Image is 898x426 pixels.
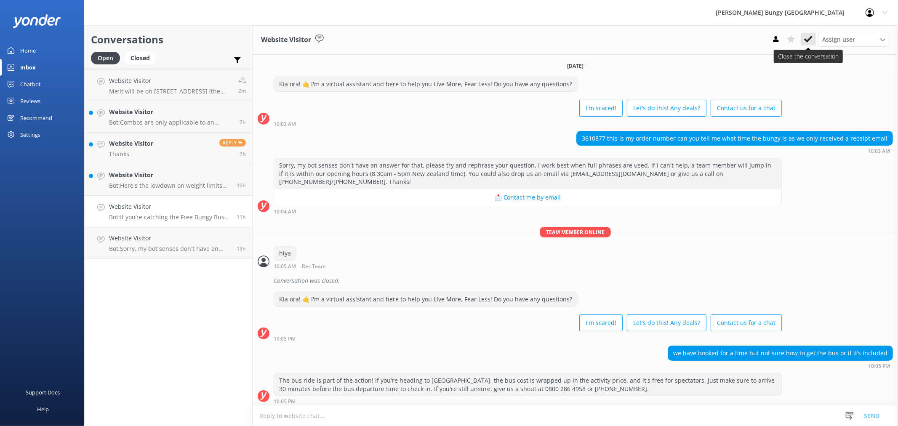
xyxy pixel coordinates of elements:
h2: Conversations [91,32,246,48]
span: [DATE] [562,62,589,69]
button: I'm scared! [579,100,623,117]
p: Bot: If you’re catching the Free Bungy Bus, the time on your booking is the bus departure time. M... [109,213,230,221]
div: Conversation was closed. [274,274,893,288]
div: Chatbot [20,76,41,93]
div: 2025-09-06T22:12:57.124 [258,274,893,288]
strong: 10:03 AM [274,122,296,127]
div: Help [37,401,49,418]
button: 📩 Contact me by email [274,189,781,206]
div: Assign User [818,33,890,46]
div: Home [20,42,36,59]
strong: 10:05 PM [868,364,890,369]
span: Sep 07 2025 08:29pm (UTC +12:00) Pacific/Auckland [237,245,246,252]
div: Inbox [20,59,36,76]
div: Closed [124,52,156,64]
a: Website VisitorBot:Combos are only applicable to an individual and can't be shared between people... [85,101,252,133]
a: Website VisitorThanksReply7h [85,133,252,164]
div: Sep 07 2025 10:05pm (UTC +12:00) Pacific/Auckland [274,398,782,404]
span: Sep 07 2025 11:25pm (UTC +12:00) Pacific/Auckland [237,182,246,189]
img: yonder-white-logo.png [13,14,61,28]
h4: Website Visitor [109,139,153,148]
div: Reviews [20,93,40,109]
div: Open [91,52,120,64]
a: Website VisitorBot:If you’re catching the Free Bungy Bus, the time on your booking is the bus dep... [85,196,252,227]
div: we have booked for a time but not sure how to get the bus or if it’s included [668,346,893,360]
button: Contact us for a chat [711,100,782,117]
div: Sep 07 2025 10:05pm (UTC +12:00) Pacific/Auckland [274,335,782,341]
a: Website VisitorBot:Here's the lowdown on weight limits for our [MEDICAL_DATA]-pumping adventures:... [85,164,252,196]
a: Closed [124,53,160,62]
span: Team member online [540,227,611,237]
strong: 10:03 AM [868,149,890,154]
span: Sep 08 2025 09:28am (UTC +12:00) Pacific/Auckland [238,87,246,94]
div: Settings [20,126,40,143]
span: Assign user [822,35,855,44]
button: Let's do this! Any deals? [627,100,706,117]
div: Kia ora! 🤙 I'm a virtual assistant and here to help you Live More, Fear Less! Do you have any que... [274,77,577,91]
h4: Website Visitor [109,107,233,117]
span: Res Team [302,264,325,269]
div: Sep 07 2025 10:03am (UTC +12:00) Pacific/Auckland [274,121,782,127]
h4: Website Visitor [109,234,230,243]
strong: 10:04 AM [274,209,296,214]
button: I'm scared! [579,314,623,331]
div: Sep 07 2025 10:05am (UTC +12:00) Pacific/Auckland [274,263,353,269]
button: Let's do this! Any deals? [627,314,706,331]
h4: Website Visitor [109,170,230,180]
p: Bot: Sorry, my bot senses don't have an answer for that, please try and rephrase your question, I... [109,245,230,253]
a: Open [91,53,124,62]
p: Me: it will be on [STREET_ADDRESS] (the [GEOGRAPHIC_DATA]) [109,88,232,95]
h4: Website Visitor [109,76,232,85]
span: Sep 08 2025 01:52am (UTC +12:00) Pacific/Auckland [240,150,246,157]
div: Sep 07 2025 10:04am (UTC +12:00) Pacific/Auckland [274,208,782,214]
strong: 10:05 PM [274,336,296,341]
button: Contact us for a chat [711,314,782,331]
p: Bot: Here's the lowdown on weight limits for our [MEDICAL_DATA]-pumping adventures: - **Kawarau B... [109,182,230,189]
div: Recommend [20,109,52,126]
span: Reply [219,139,246,146]
h3: Website Visitor [261,35,311,45]
div: Sep 07 2025 10:05pm (UTC +12:00) Pacific/Auckland [668,363,893,369]
div: Kia ora! 🤙 I'm a virtual assistant and here to help you Live More, Fear Less! Do you have any que... [274,292,577,306]
h4: Website Visitor [109,202,230,211]
div: The bus ride is part of the action! If you're heading to [GEOGRAPHIC_DATA], the bus cost is wrapp... [274,373,781,396]
span: Sep 07 2025 10:05pm (UTC +12:00) Pacific/Auckland [237,213,246,221]
span: Sep 08 2025 02:17am (UTC +12:00) Pacific/Auckland [240,119,246,126]
strong: 10:05 PM [274,399,296,404]
div: 3610877 this is my order number can you tell me what time the bungy is as we only received a rece... [577,131,893,146]
p: Thanks [109,150,153,158]
a: Website VisitorBot:Sorry, my bot senses don't have an answer for that, please try and rephrase yo... [85,227,252,259]
div: Support Docs [26,384,60,401]
div: Sep 07 2025 10:03am (UTC +12:00) Pacific/Auckland [576,148,893,154]
a: Website VisitorMe:it will be on [STREET_ADDRESS] (the [GEOGRAPHIC_DATA])2m [85,69,252,101]
div: Sorry, my bot senses don't have an answer for that, please try and rephrase your question, I work... [274,158,781,189]
p: Bot: Combos are only applicable to an individual and can't be shared between people. To book the ... [109,119,233,126]
div: hiya [274,246,296,261]
strong: 10:05 AM [274,264,296,269]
